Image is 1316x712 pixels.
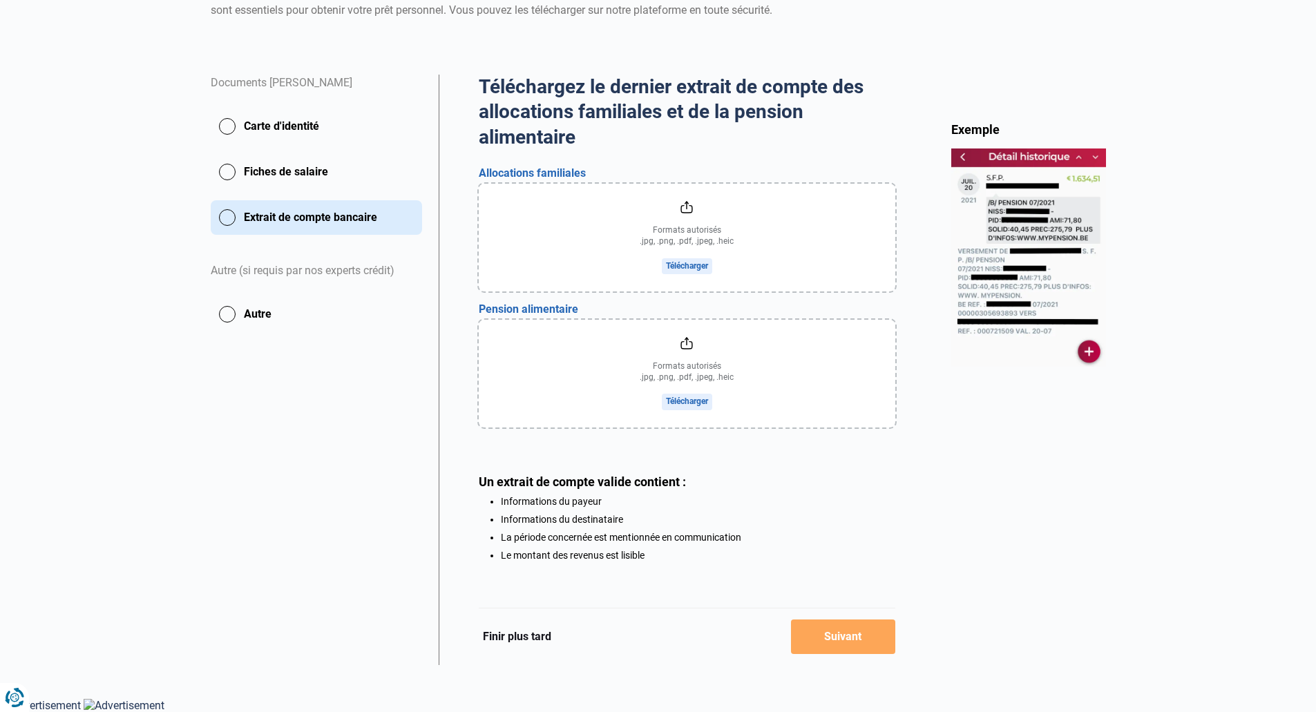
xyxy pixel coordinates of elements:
div: Un extrait de compte valide contient : [479,474,895,489]
h3: Allocations familiales [479,166,895,181]
button: Extrait de compte bancaire [211,200,422,235]
img: Advertisement [84,699,164,712]
li: Informations du destinataire [501,514,895,525]
button: Carte d'identité [211,109,422,144]
h3: Pension alimentaire [479,302,895,317]
div: Exemple [951,122,1106,137]
div: Documents [PERSON_NAME] [211,75,422,109]
h2: Téléchargez le dernier extrait de compte des allocations familiales et de la pension alimentaire [479,75,895,150]
div: Autre (si requis par nos experts crédit) [211,246,422,297]
button: Suivant [791,619,895,654]
li: Informations du payeur [501,496,895,507]
li: Le montant des revenus est lisible [501,550,895,561]
img: bankStatement [951,148,1106,367]
button: Finir plus tard [479,628,555,646]
button: Fiches de salaire [211,155,422,189]
button: Autre [211,297,422,331]
li: La période concernée est mentionnée en communication [501,532,895,543]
